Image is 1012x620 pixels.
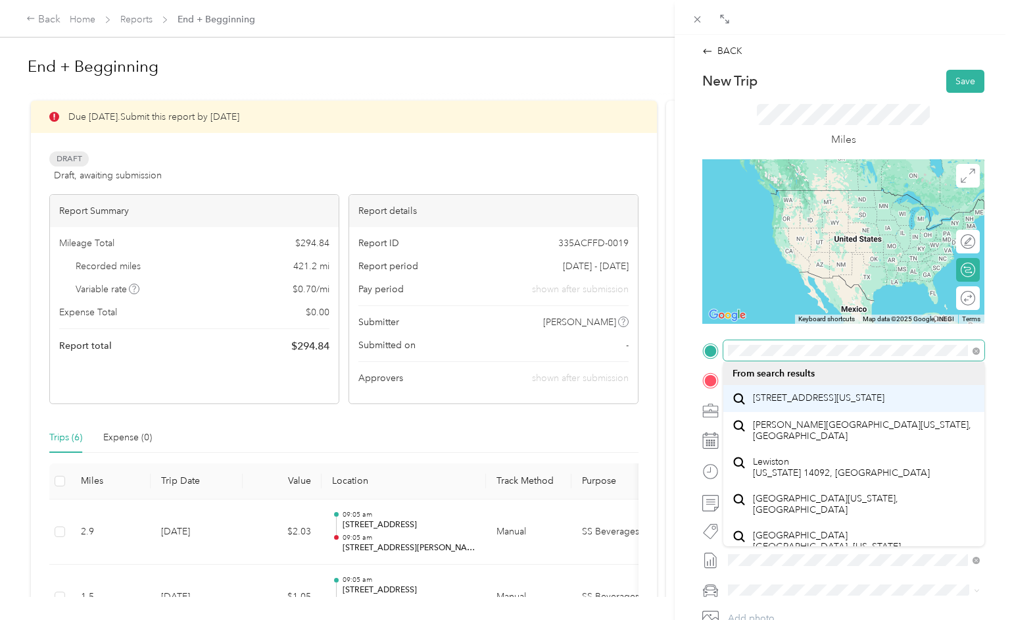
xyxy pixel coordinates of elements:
img: Google [706,307,749,324]
span: From search results [733,368,815,379]
button: Save [946,70,984,93]
span: Map data ©2025 Google, INEGI [863,315,954,323]
span: [PERSON_NAME][GEOGRAPHIC_DATA][US_STATE], [GEOGRAPHIC_DATA] [753,419,975,442]
span: Lewiston [US_STATE] 14092, [GEOGRAPHIC_DATA] [753,456,930,479]
iframe: Everlance-gr Chat Button Frame [938,546,1012,620]
span: [STREET_ADDRESS][US_STATE] [753,392,884,404]
p: New Trip [702,72,758,90]
span: [GEOGRAPHIC_DATA][US_STATE], [GEOGRAPHIC_DATA] [753,493,975,516]
a: Open this area in Google Maps (opens a new window) [706,307,749,324]
div: BACK [702,44,742,58]
button: Keyboard shortcuts [798,315,855,324]
span: [GEOGRAPHIC_DATA] [GEOGRAPHIC_DATA], [US_STATE], [GEOGRAPHIC_DATA] [753,530,975,565]
p: Miles [831,132,856,148]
